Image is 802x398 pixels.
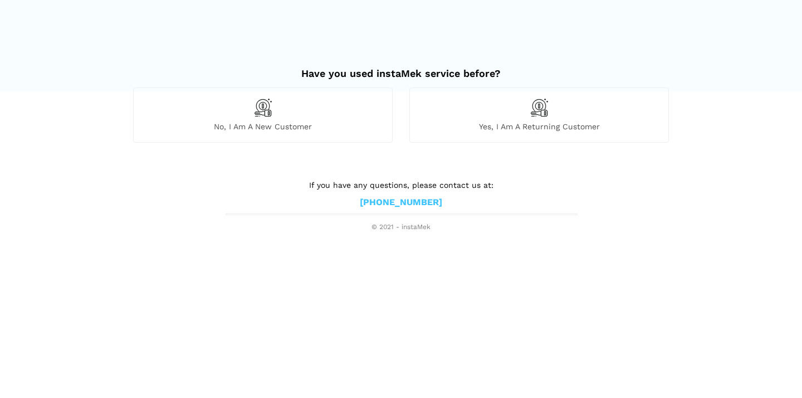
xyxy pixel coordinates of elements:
p: If you have any questions, please contact us at: [226,179,576,191]
span: © 2021 - instaMek [226,223,576,232]
span: Yes, I am a returning customer [410,122,668,132]
h2: Have you used instaMek service before? [133,56,669,80]
a: [PHONE_NUMBER] [360,197,442,208]
span: No, I am a new customer [134,122,392,132]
